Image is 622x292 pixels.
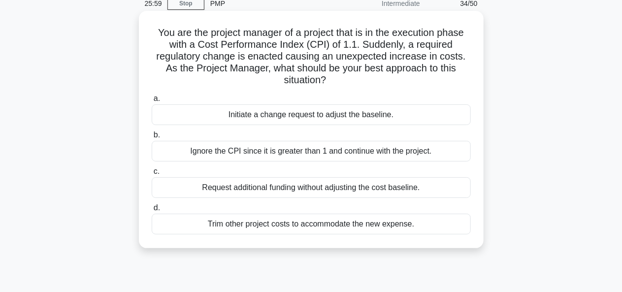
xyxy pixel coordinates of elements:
[151,27,472,87] h5: You are the project manager of a project that is in the execution phase with a Cost Performance I...
[152,177,471,198] div: Request additional funding without adjusting the cost baseline.
[152,214,471,234] div: Trim other project costs to accommodate the new expense.
[152,104,471,125] div: Initiate a change request to adjust the baseline.
[152,141,471,162] div: Ignore the CPI since it is greater than 1 and continue with the project.
[154,94,160,102] span: a.
[154,130,160,139] span: b.
[154,167,160,175] span: c.
[154,203,160,212] span: d.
